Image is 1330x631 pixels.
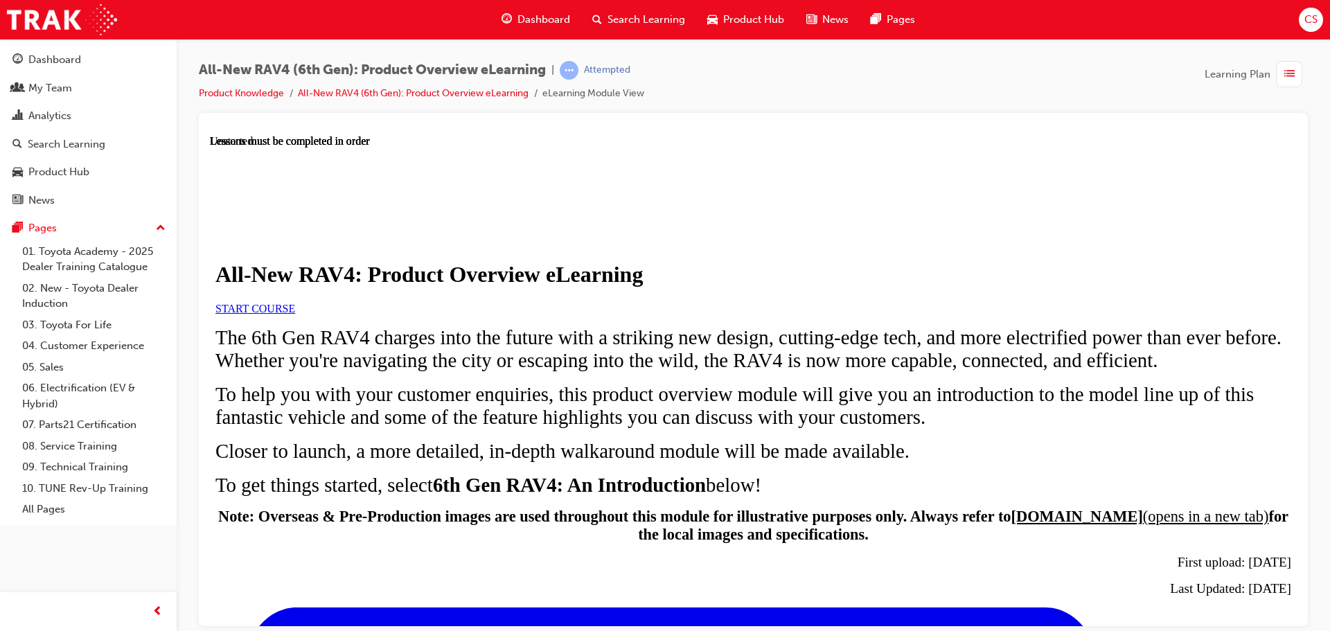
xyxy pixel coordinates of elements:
a: 02. New - Toyota Dealer Induction [17,278,171,314]
span: CS [1304,12,1318,28]
a: Product Hub [6,159,171,185]
a: Search Learning [6,132,171,157]
span: To help you with your customer enquiries, this product overview module will give you an introduct... [6,248,1044,293]
strong: Note: Overseas & Pre-Production images are used throughout this module for illustrative purposes ... [8,373,801,390]
a: search-iconSearch Learning [581,6,696,34]
span: guage-icon [12,54,23,66]
a: pages-iconPages [860,6,926,34]
button: Pages [6,215,171,241]
a: 03. Toyota For Life [17,314,171,336]
div: Search Learning [28,136,105,152]
span: car-icon [12,166,23,179]
a: Dashboard [6,47,171,73]
div: News [28,193,55,208]
a: News [6,188,171,213]
span: (opens in a new tab) [933,373,1059,390]
strong: [DOMAIN_NAME] [801,373,933,390]
a: Product Knowledge [199,87,284,99]
span: News [822,12,849,28]
span: learningRecordVerb_ATTEMPT-icon [560,61,578,80]
button: Learning Plan [1205,61,1308,87]
div: Dashboard [28,52,81,68]
span: search-icon [12,139,22,151]
div: Attempted [584,64,630,77]
a: All Pages [17,499,171,520]
a: 01. Toyota Academy - 2025 Dealer Training Catalogue [17,241,171,278]
span: pages-icon [871,11,881,28]
span: prev-icon [152,603,163,621]
span: people-icon [12,82,23,95]
a: 09. Technical Training [17,456,171,478]
span: First upload: [DATE] [968,420,1081,434]
span: Last Updated: [DATE] [960,446,1081,461]
a: Analytics [6,103,171,129]
a: 08. Service Training [17,436,171,457]
a: My Team [6,75,171,101]
a: guage-iconDashboard [490,6,581,34]
span: up-icon [156,220,166,238]
a: car-iconProduct Hub [696,6,795,34]
div: My Team [28,80,72,96]
span: To get things started, select below! [6,339,551,361]
span: Search Learning [608,12,685,28]
div: Product Hub [28,164,89,180]
span: Product Hub [723,12,784,28]
img: Trak [7,4,117,35]
span: car-icon [707,11,718,28]
span: Pages [887,12,915,28]
span: chart-icon [12,110,23,123]
span: pages-icon [12,222,23,235]
div: Analytics [28,108,71,124]
a: All-New RAV4 (6th Gen): Product Overview eLearning [298,87,529,99]
a: 10. TUNE Rev-Up Training [17,478,171,499]
a: 07. Parts21 Certification [17,414,171,436]
span: news-icon [12,195,23,207]
h1: All-New RAV4: Product Overview eLearning [6,127,1081,152]
span: Learning Plan [1205,66,1270,82]
div: Pages [28,220,57,236]
strong: 6th Gen RAV4: An Introduction [223,339,496,361]
span: search-icon [592,11,602,28]
span: Closer to launch, a more detailed, in-depth walkaround module will be made available. [6,305,700,327]
a: 04. Customer Experience [17,335,171,357]
a: news-iconNews [795,6,860,34]
a: 06. Electrification (EV & Hybrid) [17,377,171,414]
a: [DOMAIN_NAME](opens in a new tab) [801,373,1059,390]
span: list-icon [1284,66,1295,83]
span: Dashboard [517,12,570,28]
li: eLearning Module View [542,86,644,102]
span: guage-icon [502,11,512,28]
button: DashboardMy TeamAnalyticsSearch LearningProduct HubNews [6,44,171,215]
a: 05. Sales [17,357,171,378]
button: CS [1299,8,1323,32]
span: news-icon [806,11,817,28]
a: START COURSE [6,168,85,179]
span: All-New RAV4 (6th Gen): Product Overview eLearning [199,62,546,78]
span: | [551,62,554,78]
strong: for the local images and specifications. [428,373,1079,408]
span: The 6th Gen RAV4 charges into the future with a striking new design, cutting-edge tech, and more ... [6,191,1072,236]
